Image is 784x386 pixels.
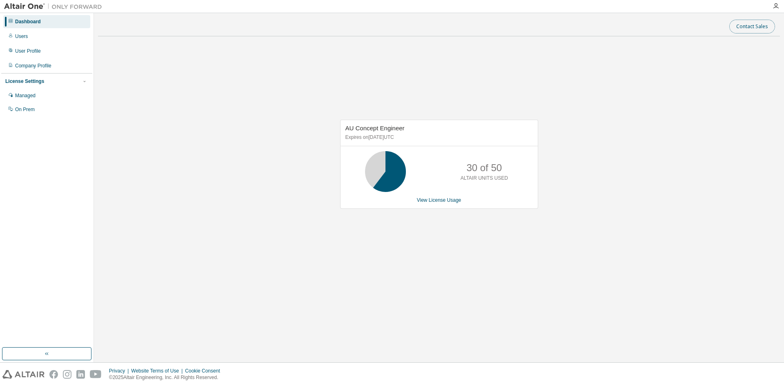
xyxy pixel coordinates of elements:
div: User Profile [15,48,41,54]
div: Privacy [109,368,131,374]
button: Contact Sales [729,20,775,33]
p: Expires on [DATE] UTC [345,134,531,141]
p: ALTAIR UNITS USED [461,175,508,182]
div: Managed [15,92,36,99]
img: facebook.svg [49,370,58,379]
img: altair_logo.svg [2,370,45,379]
img: youtube.svg [90,370,102,379]
p: © 2025 Altair Engineering, Inc. All Rights Reserved. [109,374,225,381]
div: On Prem [15,106,35,113]
div: Company Profile [15,62,51,69]
div: Website Terms of Use [131,368,185,374]
img: Altair One [4,2,106,11]
a: View License Usage [417,197,461,203]
div: Cookie Consent [185,368,225,374]
span: AU Concept Engineer [345,125,405,132]
img: instagram.svg [63,370,71,379]
div: Users [15,33,28,40]
div: License Settings [5,78,44,85]
div: Dashboard [15,18,41,25]
img: linkedin.svg [76,370,85,379]
p: 30 of 50 [466,161,502,175]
